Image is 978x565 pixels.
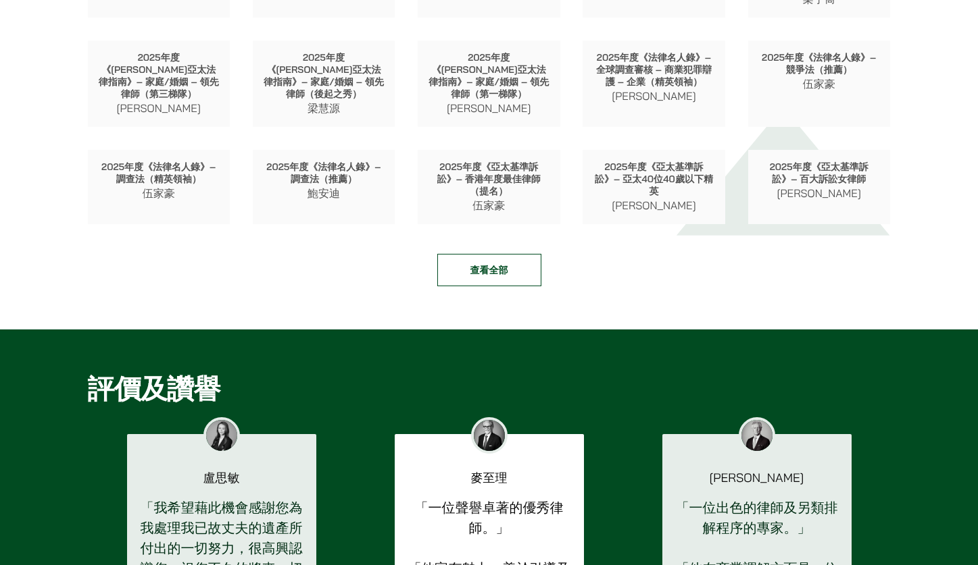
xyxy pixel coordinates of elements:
[429,51,549,100] p: 2025年度《[PERSON_NAME]亞太法律指南》– 家庭/婚姻 – 領先律師（第一梯隊）
[593,197,714,213] p: [PERSON_NAME]
[759,185,880,201] p: [PERSON_NAME]
[99,51,220,100] p: 2025年度《[PERSON_NAME]亞太法律指南》– 家庭/婚姻 – 領先律師（第三梯隊）
[429,100,549,116] p: [PERSON_NAME]
[759,76,880,92] p: 伍家豪
[437,254,541,286] a: 查看全部
[593,161,714,197] p: 2025年度《亞太基準訴訟》– 亞太40位40歲以下精英
[264,100,385,116] p: 梁慧源
[593,51,714,88] p: 2025年度《法律名人錄》– 全球調查審核 – 商業犯罪辯護 – 企業（精英領袖）
[429,197,549,213] p: 伍家豪
[99,185,220,201] p: 伍家豪
[429,161,549,197] p: 2025年度《亞太基準訴訟》– 香港年度最佳律師（提名）
[264,185,385,201] p: 鮑安迪
[99,100,220,116] p: [PERSON_NAME]
[759,161,880,185] p: 2025年度《亞太基準訴訟》– 百大訴訟女律師
[99,161,220,185] p: 2025年度《法律名人錄》– 調查法（精英領袖）
[264,51,385,100] p: 2025年度《[PERSON_NAME]亞太法律指南》– 家庭/婚姻 – 領先律師（後起之秀）
[593,88,714,104] p: [PERSON_NAME]
[759,51,880,76] p: 2025年度《法律名人錄》– 競爭法（推薦）
[88,373,891,405] h2: 評價及讚譽
[264,161,385,185] p: 2025年度《法律名人錄》– 調查法（推薦）
[406,497,573,538] p: 「一位聲譽卓著的優秀律師。」
[684,472,830,484] p: [PERSON_NAME]
[149,472,295,484] p: 盧思敏
[673,497,841,538] p: 「一位出色的律師及另類排解程序的專家。」
[416,472,562,484] p: 麥至理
